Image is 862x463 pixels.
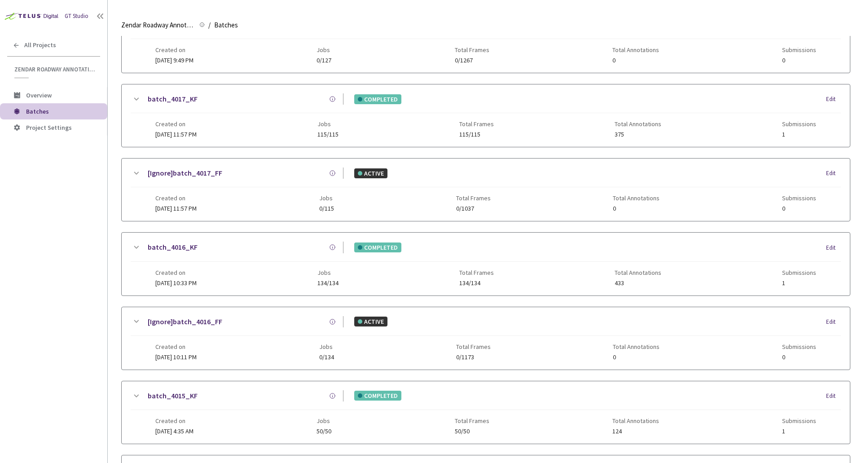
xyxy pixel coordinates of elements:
[148,390,198,401] a: batch_4015_KF
[459,269,494,276] span: Total Frames
[148,242,198,253] a: batch_4016_KF
[319,354,334,361] span: 0/134
[155,343,197,350] span: Created on
[782,194,816,202] span: Submissions
[613,194,660,202] span: Total Annotations
[826,95,841,104] div: Edit
[615,120,661,128] span: Total Annotations
[319,205,334,212] span: 0/115
[354,391,401,401] div: COMPLETED
[615,269,661,276] span: Total Annotations
[148,168,222,179] a: [Ignore]batch_4017_FF
[155,427,194,435] span: [DATE] 4:35 AM
[613,205,660,212] span: 0
[155,194,197,202] span: Created on
[155,46,194,53] span: Created on
[122,307,850,370] div: [Ignore]batch_4016_FFACTIVEEditCreated on[DATE] 10:11 PMJobs0/134Total Frames0/1173Total Annotati...
[782,354,816,361] span: 0
[317,46,331,53] span: Jobs
[459,280,494,287] span: 134/134
[155,130,197,138] span: [DATE] 11:57 PM
[317,269,339,276] span: Jobs
[782,428,816,435] span: 1
[155,120,197,128] span: Created on
[612,57,659,64] span: 0
[155,56,194,64] span: [DATE] 9:49 PM
[456,194,491,202] span: Total Frames
[155,279,197,287] span: [DATE] 10:33 PM
[782,417,816,424] span: Submissions
[826,243,841,252] div: Edit
[122,84,850,147] div: batch_4017_KFCOMPLETEDEditCreated on[DATE] 11:57 PMJobs115/115Total Frames115/115Total Annotation...
[782,131,816,138] span: 1
[122,10,850,73] div: [Ignore]batch_4018_FFACTIVEEditCreated on[DATE] 9:49 PMJobs0/127Total Frames0/1267Total Annotatio...
[782,343,816,350] span: Submissions
[612,46,659,53] span: Total Annotations
[155,269,197,276] span: Created on
[456,205,491,212] span: 0/1037
[317,120,339,128] span: Jobs
[455,57,489,64] span: 0/1267
[148,316,222,327] a: [Ignore]batch_4016_FF
[214,20,238,31] span: Batches
[826,392,841,401] div: Edit
[455,417,489,424] span: Total Frames
[782,46,816,53] span: Submissions
[354,317,387,326] div: ACTIVE
[455,46,489,53] span: Total Frames
[354,94,401,104] div: COMPLETED
[459,120,494,128] span: Total Frames
[24,41,56,49] span: All Projects
[26,107,49,115] span: Batches
[455,428,489,435] span: 50/50
[826,317,841,326] div: Edit
[317,280,339,287] span: 134/134
[155,417,194,424] span: Created on
[122,159,850,221] div: [Ignore]batch_4017_FFACTIVEEditCreated on[DATE] 11:57 PMJobs0/115Total Frames0/1037Total Annotati...
[319,343,334,350] span: Jobs
[317,57,331,64] span: 0/127
[615,131,661,138] span: 375
[317,131,339,138] span: 115/115
[782,269,816,276] span: Submissions
[122,233,850,295] div: batch_4016_KFCOMPLETEDEditCreated on[DATE] 10:33 PMJobs134/134Total Frames134/134Total Annotation...
[319,194,334,202] span: Jobs
[121,20,194,31] span: Zendar Roadway Annotations | Polygon Labels
[782,205,816,212] span: 0
[615,280,661,287] span: 433
[155,353,197,361] span: [DATE] 10:11 PM
[354,168,387,178] div: ACTIVE
[826,169,841,178] div: Edit
[456,354,491,361] span: 0/1173
[612,428,659,435] span: 124
[122,381,850,444] div: batch_4015_KFCOMPLETEDEditCreated on[DATE] 4:35 AMJobs50/50Total Frames50/50Total Annotations124S...
[612,417,659,424] span: Total Annotations
[14,66,95,73] span: Zendar Roadway Annotations | Polygon Labels
[317,428,331,435] span: 50/50
[782,280,816,287] span: 1
[613,354,660,361] span: 0
[782,57,816,64] span: 0
[65,12,88,21] div: GT Studio
[613,343,660,350] span: Total Annotations
[26,91,52,99] span: Overview
[459,131,494,138] span: 115/115
[354,243,401,252] div: COMPLETED
[148,93,198,105] a: batch_4017_KF
[782,120,816,128] span: Submissions
[208,20,211,31] li: /
[155,204,197,212] span: [DATE] 11:57 PM
[456,343,491,350] span: Total Frames
[26,123,72,132] span: Project Settings
[317,417,331,424] span: Jobs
